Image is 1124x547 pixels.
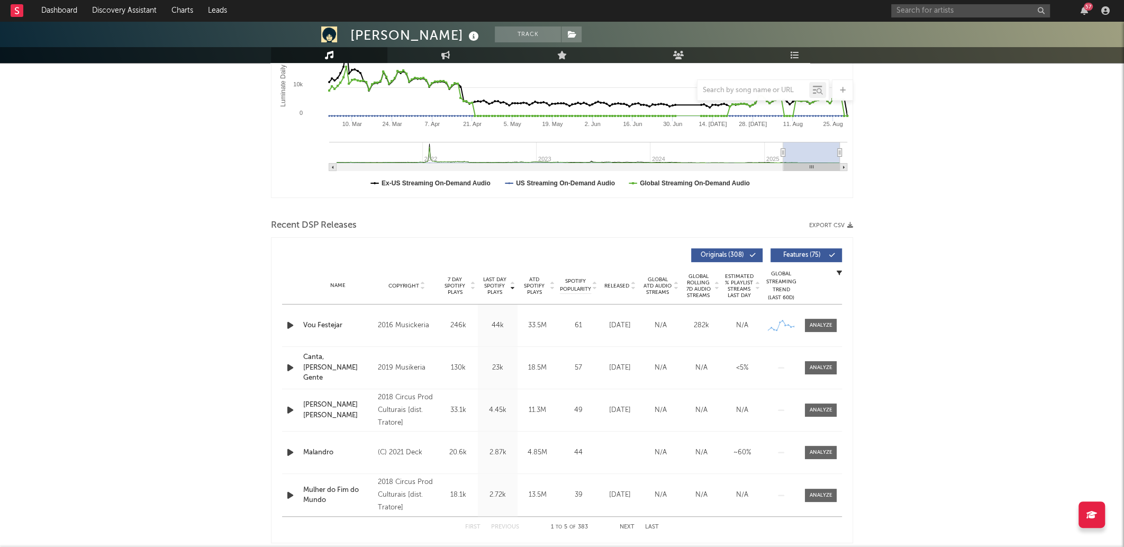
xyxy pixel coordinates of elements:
text: 28. [DATE] [739,121,767,127]
div: [DATE] [602,320,638,331]
span: Recent DSP Releases [271,219,357,232]
div: 2016 Musickeria [378,319,436,332]
span: Spotify Popularity [560,277,591,293]
div: <5% [724,363,760,373]
div: 23k [481,363,515,373]
text: Luminate Daily Streams [279,39,287,106]
button: Track [495,26,561,42]
div: 2.72k [481,490,515,500]
div: [DATE] [602,405,638,416]
div: 130k [441,363,475,373]
span: Features ( 75 ) [777,252,826,258]
a: Mulher do Fim do Mundo [303,485,373,506]
div: 246k [441,320,475,331]
div: N/A [643,363,678,373]
div: 44k [481,320,515,331]
div: 2019 Musikeria [378,362,436,374]
div: 44 [560,447,597,458]
a: [PERSON_NAME] [PERSON_NAME] [303,400,373,420]
div: 2018 Circus Prod Culturais [dist. Tratore] [378,476,436,514]
div: 282k [684,320,719,331]
div: N/A [724,405,760,416]
input: Search for artists [891,4,1050,17]
div: [PERSON_NAME] [350,26,482,44]
button: Originals(308) [691,248,763,262]
button: Features(75) [771,248,842,262]
text: 16. Jun [623,121,642,127]
div: 57 [560,363,597,373]
div: 18.5M [520,363,555,373]
div: 13.5M [520,490,555,500]
text: 7. Apr [424,121,440,127]
div: ~ 60 % [724,447,760,458]
div: N/A [684,490,719,500]
button: First [465,524,481,530]
text: 10. Mar [342,121,362,127]
div: N/A [684,405,719,416]
button: Last [645,524,659,530]
div: N/A [684,447,719,458]
div: 2.87k [481,447,515,458]
text: 19. May [542,121,563,127]
div: N/A [724,320,760,331]
span: Copyright [388,283,419,289]
div: Name [303,282,373,290]
div: 1 5 383 [540,521,599,534]
span: Global ATD Audio Streams [643,276,672,295]
a: Malandro [303,447,373,458]
div: [DATE] [602,363,638,373]
div: N/A [643,320,678,331]
div: 18.1k [441,490,475,500]
div: 39 [560,490,597,500]
div: 20.6k [441,447,475,458]
span: Last Day Spotify Plays [481,276,509,295]
span: Global Rolling 7D Audio Streams [684,273,713,299]
text: Ex-US Streaming On-Demand Audio [382,180,491,187]
span: ATD Spotify Plays [520,276,548,295]
div: 11.3M [520,405,555,416]
span: of [569,525,576,530]
div: 2018 Circus Prod Culturais [dist. Tratore] [378,391,436,429]
button: Previous [491,524,519,530]
span: to [556,525,562,530]
div: 33.5M [520,320,555,331]
div: N/A [643,405,678,416]
span: 7 Day Spotify Plays [441,276,469,295]
text: 11. Aug [783,121,803,127]
text: 25. Aug [823,121,842,127]
div: N/A [724,490,760,500]
text: US Streaming On-Demand Audio [516,180,615,187]
div: 4.85M [520,447,555,458]
button: Next [620,524,634,530]
div: 61 [560,320,597,331]
button: Export CSV [809,222,853,229]
div: 4.45k [481,405,515,416]
span: Released [604,283,629,289]
div: (C) 2021 Deck [378,446,436,459]
div: N/A [643,447,678,458]
text: Global Streaming On-Demand Audio [640,180,750,187]
div: [DATE] [602,490,638,500]
text: 24. Mar [382,121,402,127]
button: 57 [1081,6,1088,15]
a: Canta, [PERSON_NAME] Gente [303,352,373,383]
text: 0 [300,110,303,116]
text: 14. [DATE] [699,121,727,127]
input: Search by song name or URL [697,86,809,95]
text: 2. Jun [585,121,601,127]
div: Global Streaming Trend (Last 60D) [765,270,797,302]
div: N/A [643,490,678,500]
div: 33.1k [441,405,475,416]
div: N/A [684,363,719,373]
text: 5. May [504,121,522,127]
div: Vou Festejar [303,320,373,331]
span: Estimated % Playlist Streams Last Day [724,273,754,299]
span: Originals ( 308 ) [698,252,747,258]
text: 21. Apr [463,121,482,127]
div: 49 [560,405,597,416]
div: 57 [1084,3,1093,11]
